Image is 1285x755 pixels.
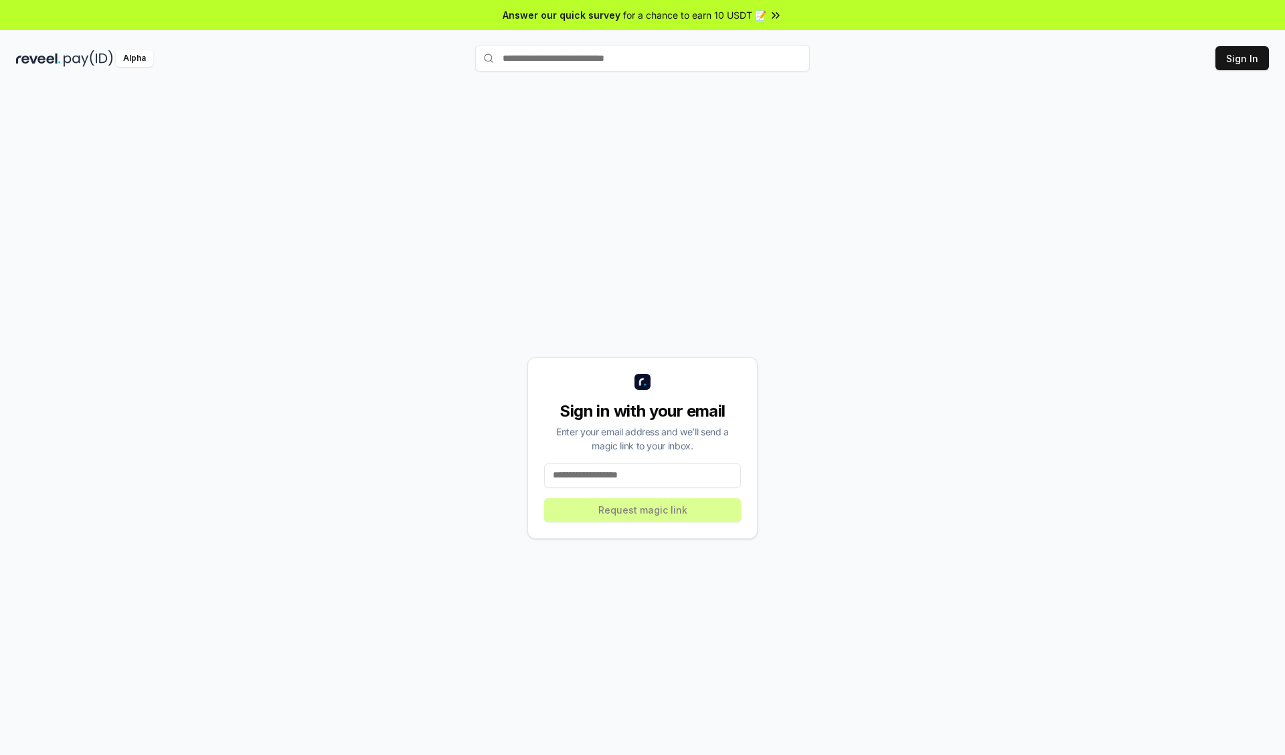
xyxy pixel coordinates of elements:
span: Answer our quick survey [503,8,620,22]
img: logo_small [634,374,651,390]
div: Enter your email address and we’ll send a magic link to your inbox. [544,425,741,453]
span: for a chance to earn 10 USDT 📝 [623,8,766,22]
div: Alpha [116,50,153,67]
img: reveel_dark [16,50,61,67]
img: pay_id [64,50,113,67]
button: Sign In [1215,46,1269,70]
div: Sign in with your email [544,401,741,422]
